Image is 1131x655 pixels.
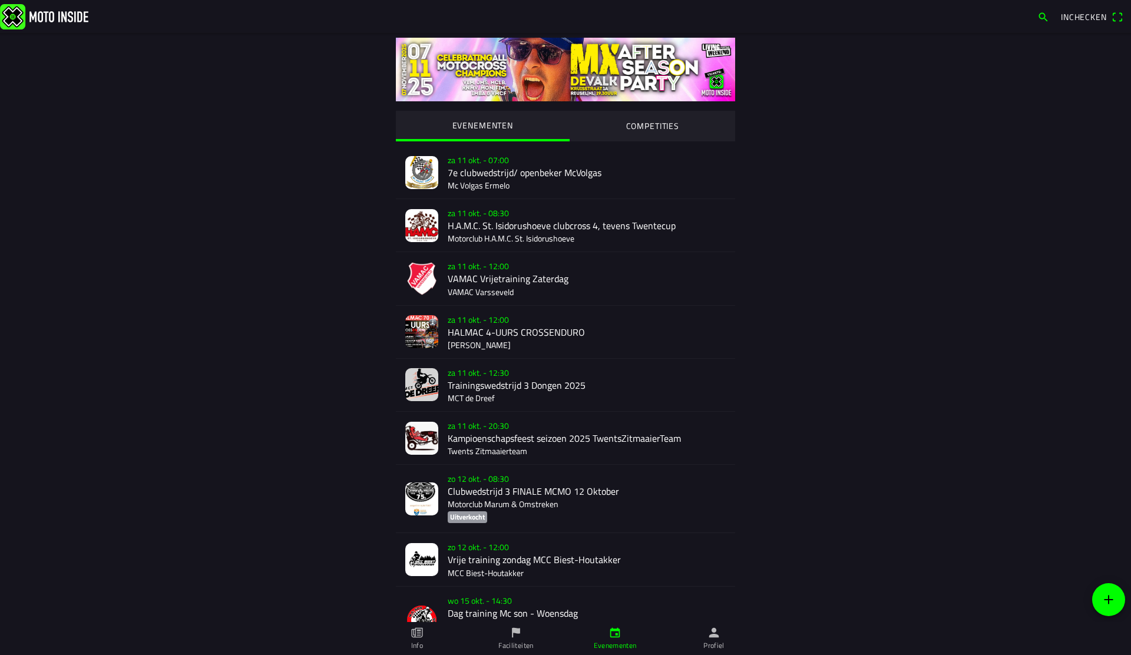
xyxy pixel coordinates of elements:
[396,587,735,655] a: wo 15 okt. - 14:30Dag training Mc son - WoensdagMc Son
[570,111,736,141] ion-segment-button: COMPETITIES
[707,626,720,639] ion-icon: person
[1061,11,1107,23] span: Inchecken
[405,156,438,189] img: THMduEnxugZbzBDwF3MzH7DMvmvl3WqAYhO1Leo7.jpg
[396,465,735,533] a: zo 12 okt. - 08:30Clubwedstrijd 3 FINALE MCMO 12 OktoberMotorclub Marum & OmstrekenUitverkocht
[1102,593,1116,607] ion-icon: add
[609,626,621,639] ion-icon: calendar
[396,146,735,199] a: za 11 okt. - 07:007e clubwedstrijd/ openbeker McVolgasMc Volgas Ermelo
[411,626,424,639] ion-icon: paper
[405,368,438,401] img: lOLSn726VxCaGFNnlaZ6XcwBmXzx7kLs7LJ84tf7.jpg
[1031,6,1055,27] a: search
[703,640,725,651] ion-label: Profiel
[396,306,735,359] a: za 11 okt. - 12:00HALMAC 4-UURS CROSSENDURO[PERSON_NAME]
[396,359,735,412] a: za 11 okt. - 12:30Trainingswedstrijd 3 Dongen 2025MCT de Dreef
[396,533,735,586] a: zo 12 okt. - 12:00Vrije training zondag MCC Biest-HoutakkerMCC Biest-Houtakker
[396,199,735,252] a: za 11 okt. - 08:30H.A.M.C. St. Isidorushoeve clubcross 4, tevens TwentecupMotorclub H.A.M.C. St. ...
[396,252,735,305] a: za 11 okt. - 12:00VAMAC Vrijetraining ZaterdagVAMAC Varsseveld
[405,482,438,515] img: LbgcGXuqXOdSySK6PB7o2dOaBt0ybU5wRIfe5Jy9.jpeg
[396,412,735,465] a: za 11 okt. - 20:30Kampioenschapsfeest seizoen 2025 TwentsZitmaaierTeamTwents Zitmaaierteam
[405,543,438,576] img: udXvP7Q40fbfxa2ax9mk5mhe0p4WM8gNconRuIYX.jpg
[510,626,522,639] ion-icon: flag
[396,38,735,101] img: yS2mQ5x6lEcu9W3BfYyVKNTZoCZvkN0rRC6TzDTC.jpg
[498,640,533,651] ion-label: Faciliteiten
[405,262,438,295] img: v9dGZK5reyYm73L8fVLQfsKLiH63YLQ0bKJGJFiz.png
[396,111,570,141] ion-segment-button: EVENEMENTEN
[405,209,438,242] img: VKajdniqjPdfGtOxPxspowHv8Zg9m7r8m0pP2B5F.jpg
[1055,6,1129,27] a: Incheckenqr scanner
[405,422,438,455] img: Q64ZTDhyUiaRHvaZ72GlsHQIyvLOgsUgZS6dcXa8.jpg
[405,604,438,637] img: sfRBxcGZmvZ0K6QUyq9TbY0sbKJYVDoKWVN9jkDZ.png
[405,315,438,348] img: bD1QfD7cjjvvy8tJsAtyZsr4i7dTRjiIDKDsOcfj.jpg
[594,640,637,651] ion-label: Evenementen
[411,640,423,651] ion-label: Info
